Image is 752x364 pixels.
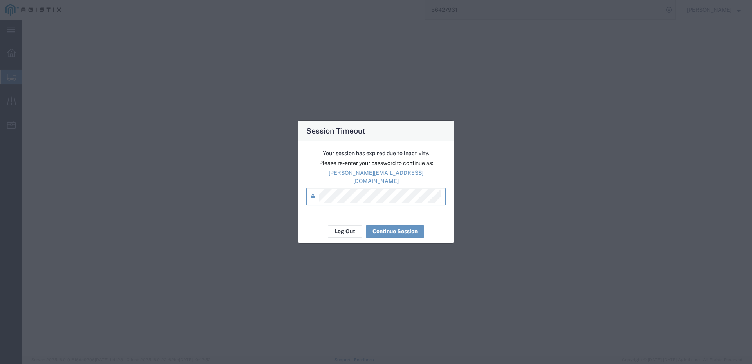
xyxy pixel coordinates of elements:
[328,225,362,238] button: Log Out
[366,225,424,238] button: Continue Session
[306,125,365,136] h4: Session Timeout
[306,159,446,167] p: Please re-enter your password to continue as:
[306,149,446,158] p: Your session has expired due to inactivity.
[306,169,446,185] p: [PERSON_NAME][EMAIL_ADDRESS][DOMAIN_NAME]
